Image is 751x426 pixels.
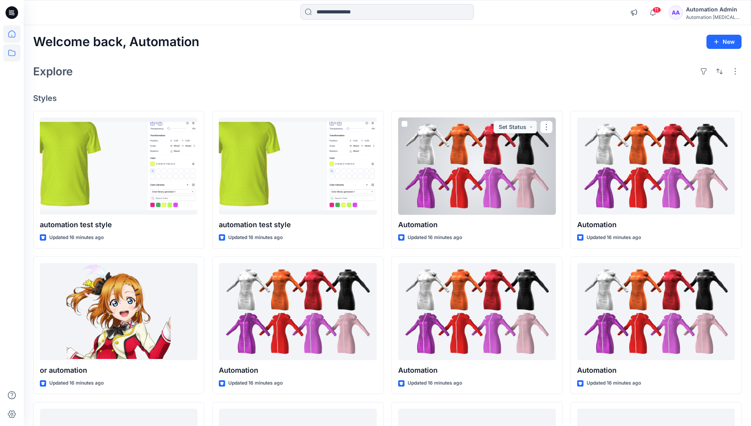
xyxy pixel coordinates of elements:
[587,379,641,387] p: Updated 16 minutes ago
[33,65,73,78] h2: Explore
[686,14,741,20] div: Automation [MEDICAL_DATA]...
[49,379,104,387] p: Updated 16 minutes ago
[40,219,198,230] p: automation test style
[398,118,556,215] a: Automation
[219,365,376,376] p: Automation
[587,234,641,242] p: Updated 16 minutes ago
[408,379,462,387] p: Updated 16 minutes ago
[228,234,283,242] p: Updated 16 minutes ago
[408,234,462,242] p: Updated 16 minutes ago
[40,118,198,215] a: automation test style
[40,263,198,361] a: or automation
[577,263,735,361] a: Automation
[49,234,104,242] p: Updated 16 minutes ago
[577,219,735,230] p: Automation
[669,6,683,20] div: AA
[33,35,199,49] h2: Welcome back, Automation
[577,118,735,215] a: Automation
[228,379,283,387] p: Updated 16 minutes ago
[33,93,742,103] h4: Styles
[219,219,376,230] p: automation test style
[398,263,556,361] a: Automation
[40,365,198,376] p: or automation
[706,35,742,49] button: New
[398,365,556,376] p: Automation
[577,365,735,376] p: Automation
[219,263,376,361] a: Automation
[652,7,661,13] span: 11
[398,219,556,230] p: Automation
[686,5,741,14] div: Automation Admin
[219,118,376,215] a: automation test style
